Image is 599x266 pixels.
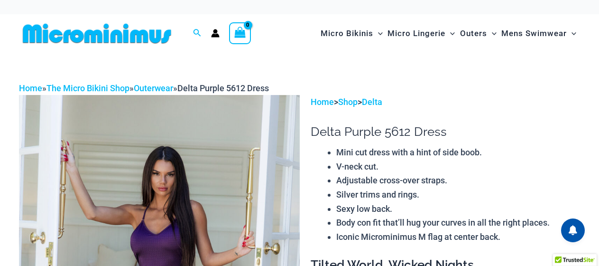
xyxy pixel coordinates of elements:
span: Micro Bikinis [321,21,373,46]
li: Adjustable cross-over straps. [336,173,580,188]
li: V-neck cut. [336,160,580,174]
span: Delta Purple 5612 Dress [177,83,269,93]
a: Mens SwimwearMenu ToggleMenu Toggle [499,19,579,48]
span: Menu Toggle [567,21,576,46]
a: Micro LingerieMenu ToggleMenu Toggle [385,19,457,48]
span: Menu Toggle [373,21,383,46]
li: Iconic Microminimus M flag at center back. [336,230,580,244]
span: Menu Toggle [445,21,455,46]
li: Body con fit that’ll hug your curves in all the right places. [336,216,580,230]
a: Home [19,83,42,93]
a: The Micro Bikini Shop [46,83,129,93]
p: > > [311,95,580,109]
li: Silver trims and rings. [336,188,580,202]
span: Menu Toggle [487,21,497,46]
a: OutersMenu ToggleMenu Toggle [458,19,499,48]
a: Home [311,97,334,107]
nav: Site Navigation [317,18,580,49]
a: Outerwear [134,83,173,93]
span: » » » [19,83,269,93]
img: MM SHOP LOGO FLAT [19,23,175,44]
span: Mens Swimwear [501,21,567,46]
a: Micro BikinisMenu ToggleMenu Toggle [318,19,385,48]
span: Micro Lingerie [387,21,445,46]
h1: Delta Purple 5612 Dress [311,124,580,139]
li: Sexy low back. [336,202,580,216]
a: Shop [338,97,358,107]
span: Outers [460,21,487,46]
li: Mini cut dress with a hint of side boob. [336,145,580,160]
a: View Shopping Cart, empty [229,22,251,44]
a: Account icon link [211,29,220,38]
a: Search icon link [193,28,202,39]
a: Delta [362,97,382,107]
